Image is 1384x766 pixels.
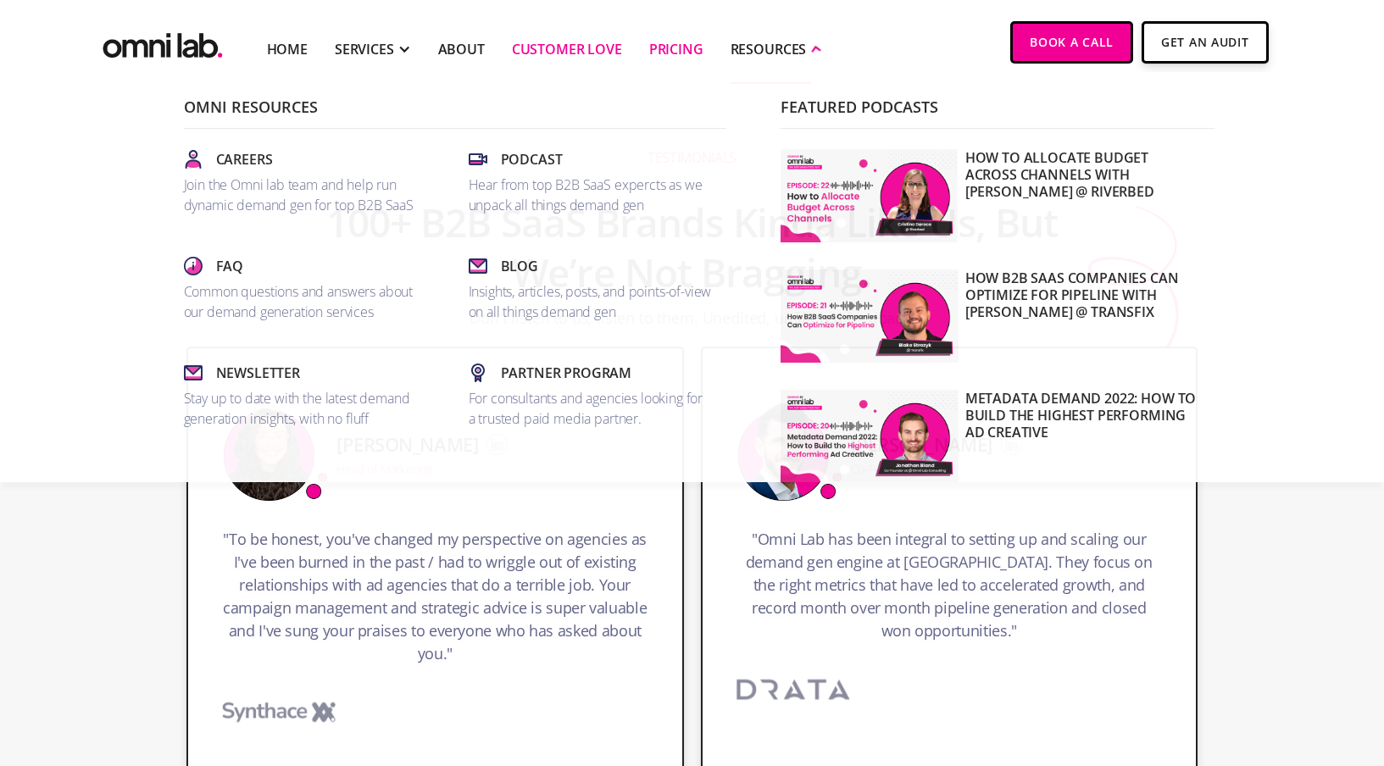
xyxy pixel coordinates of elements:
[736,528,1163,651] h3: "Omni Lab has been integral to setting up and scaling our demand gen engine at [GEOGRAPHIC_DATA]....
[216,256,244,276] p: Faq
[177,356,435,436] a: NewsletterStay up to date with the latest demand generation insights, with no fluff
[177,142,435,222] a: CareersJoin the Omni lab team and help run dynamic demand gen for top B2B SaaS
[99,21,226,63] a: home
[462,142,720,222] a: PodcastHear from top B2B SaaS expercts as we unpack all things demand gen
[184,175,428,215] p: Join the Omni lab team and help run dynamic demand gen for top B2B SaaS
[267,39,308,59] a: Home
[774,383,1208,490] a: Metadata Demand 2022: How to Build the Highest Performing Ad Creative
[965,269,1201,363] p: How B2B SaaS Companies Can Optimize for Pipeline with [PERSON_NAME] @ Transfix
[222,528,648,674] h3: "To be honest, you've changed my perspective on agencies as I've been burned in the past / had to...
[501,149,563,169] p: Podcast
[1079,569,1384,766] iframe: Chat Widget
[965,390,1201,483] p: Metadata Demand 2022: How to Build the Highest Performing Ad Creative
[462,249,720,329] a: BlogInsights, articles, posts, and points-of-view on all things demand gen
[462,356,720,436] a: Partner ProgramFor consultants and agencies looking for a trusted paid media partner.
[1010,21,1133,64] a: Book a Call
[184,281,428,322] p: Common questions and answers about our demand generation services
[184,99,726,129] p: Omni Resources
[438,39,485,59] a: About
[469,281,713,322] p: Insights, articles, posts, and points-of-view on all things demand gen
[99,21,226,63] img: Omni Lab: B2B SaaS Demand Generation Agency
[335,39,394,59] div: SERVICES
[469,388,713,429] p: For consultants and agencies looking for a trusted paid media partner.
[774,142,1208,249] a: How to Allocate Budget Across Channels with [PERSON_NAME] @ Riverbed
[1142,21,1268,64] a: Get An Audit
[512,39,622,59] a: Customer Love
[649,39,703,59] a: Pricing
[216,149,273,169] p: Careers
[501,363,632,383] p: Partner Program
[177,249,435,329] a: FaqCommon questions and answers about our demand generation services
[781,99,1214,129] p: Featured Podcasts
[965,149,1201,242] p: How to Allocate Budget Across Channels with [PERSON_NAME] @ Riverbed
[774,263,1208,369] a: How B2B SaaS Companies Can Optimize for Pipeline with [PERSON_NAME] @ Transfix
[216,363,300,383] p: Newsletter
[469,175,713,215] p: Hear from top B2B SaaS expercts as we unpack all things demand gen
[501,256,538,276] p: Blog
[184,388,428,429] p: Stay up to date with the latest demand generation insights, with no fluff
[731,39,807,59] div: RESOURCES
